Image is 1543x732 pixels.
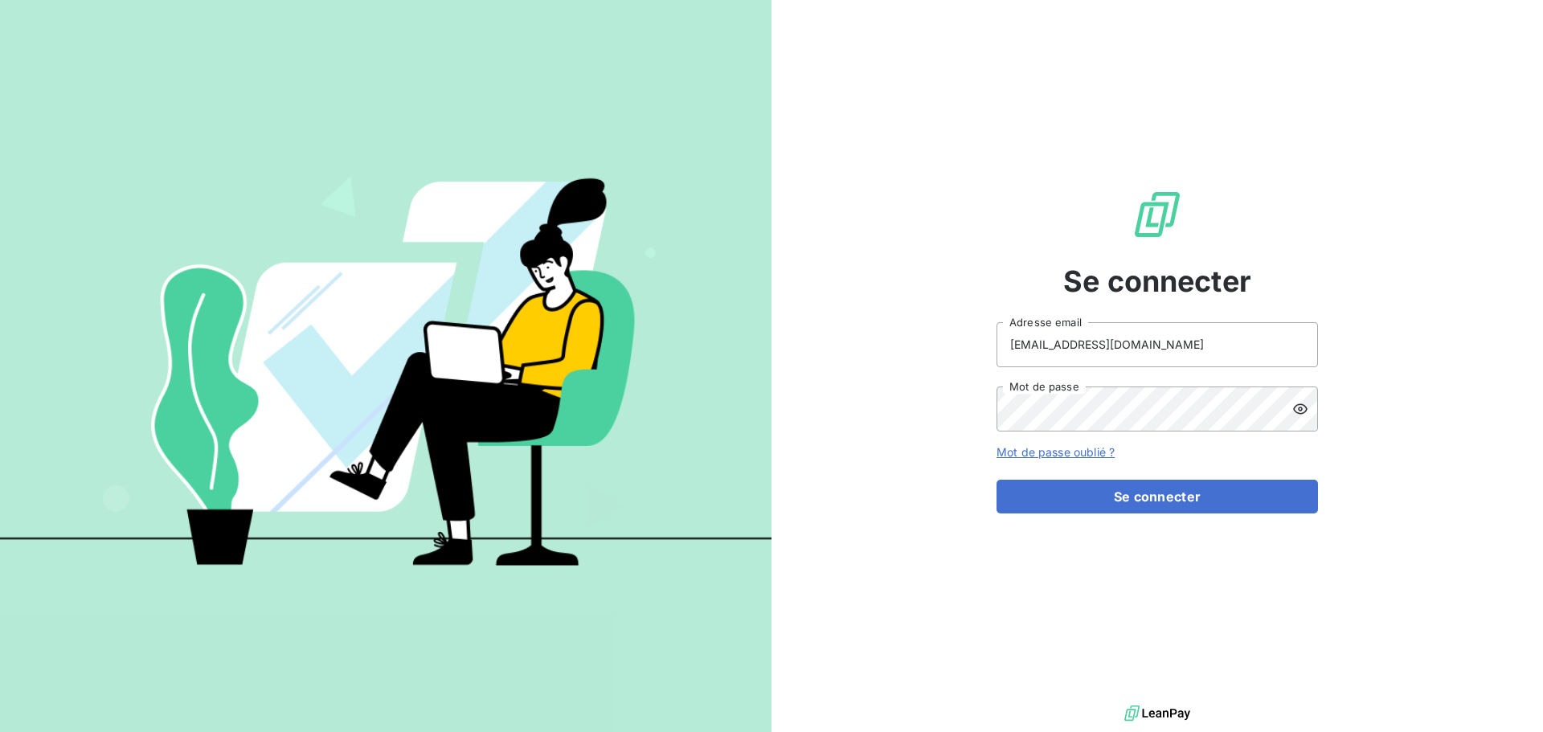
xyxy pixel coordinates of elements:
[1124,701,1190,726] img: logo
[1063,260,1251,303] span: Se connecter
[1132,189,1183,240] img: Logo LeanPay
[997,322,1318,367] input: placeholder
[997,445,1115,459] a: Mot de passe oublié ?
[997,480,1318,513] button: Se connecter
